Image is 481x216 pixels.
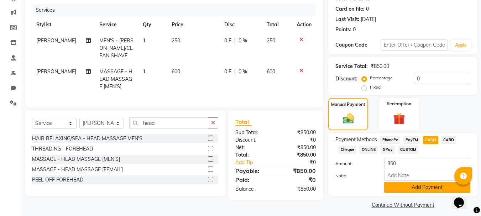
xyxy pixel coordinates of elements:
[423,136,438,144] span: CASH
[224,68,231,75] span: 0 F
[32,166,123,173] div: MASSAGE - HEAD MASSAGE [FEMAIL]
[32,176,83,184] div: PEEL OFF FOREHEAD
[230,185,276,193] div: Balance :
[335,75,357,83] div: Discount:
[441,136,456,144] span: CARD
[330,173,378,179] label: Note:
[32,135,142,142] div: HAIR RELAXING/SPA - HEAD MASSAGE MEN'S
[32,17,95,33] th: Stylist
[95,17,138,33] th: Service
[262,17,293,33] th: Total
[230,136,276,144] div: Discount:
[276,144,321,151] div: ₹850.00
[235,118,252,126] span: Total
[172,37,180,44] span: 250
[359,146,378,154] span: ONLINE
[267,68,275,75] span: 600
[143,68,146,75] span: 1
[387,101,411,107] label: Redemption
[384,170,470,181] input: Add Note
[366,5,369,13] div: 0
[230,129,276,136] div: Sub Total:
[230,167,276,175] div: Payable:
[384,182,470,193] button: Add Payment
[353,26,356,33] div: 0
[380,136,400,144] span: PhonePe
[36,68,76,75] span: [PERSON_NAME]
[335,63,368,70] div: Service Total:
[384,158,470,169] input: Amount
[99,37,134,59] span: MEN'S - [PERSON_NAME]/CLEAN SHAVE
[99,68,132,90] span: MASSAGE - HEAD MASSAGE [MEN'S]
[172,68,180,75] span: 600
[234,68,236,75] span: |
[335,5,365,13] div: Card on file:
[230,175,276,184] div: Paid:
[267,37,275,44] span: 250
[283,159,321,166] div: ₹0
[276,175,321,184] div: ₹0
[361,16,376,23] div: [DATE]
[143,37,146,44] span: 1
[339,112,357,125] img: _cash.svg
[230,159,283,166] a: Add Tip
[36,37,76,44] span: [PERSON_NAME]
[220,17,262,33] th: Disc
[338,146,356,154] span: Cheque
[276,151,321,159] div: ₹850.00
[403,136,420,144] span: PayTM
[276,129,321,136] div: ₹850.00
[32,156,120,163] div: MASSAGE - HEAD MASSAGE [MEN'S]
[331,101,365,108] label: Manual Payment
[33,4,321,17] div: Services
[381,146,395,154] span: GPay
[167,17,220,33] th: Price
[138,17,167,33] th: Qty
[239,37,247,44] span: 0 %
[335,16,359,23] div: Last Visit:
[398,146,419,154] span: CUSTOM
[32,145,93,153] div: THREADING - FOREHEAD
[335,41,380,49] div: Coupon Code
[230,151,276,159] div: Total:
[370,75,393,81] label: Percentage
[292,17,316,33] th: Action
[330,160,378,167] label: Amount:
[239,68,247,75] span: 0 %
[389,111,409,126] img: _gift.svg
[370,84,381,90] label: Fixed
[276,185,321,193] div: ₹850.00
[335,136,377,143] span: Payment Methods
[276,136,321,144] div: ₹0
[276,167,321,175] div: ₹850.00
[330,201,476,209] a: Continue Without Payment
[224,37,231,44] span: 0 F
[371,63,389,70] div: ₹850.00
[230,144,276,151] div: Net:
[451,188,474,209] iframe: chat widget
[234,37,236,44] span: |
[129,117,208,128] input: Search or Scan
[451,40,471,51] button: Apply
[335,26,351,33] div: Points:
[381,39,448,51] input: Enter Offer / Coupon Code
